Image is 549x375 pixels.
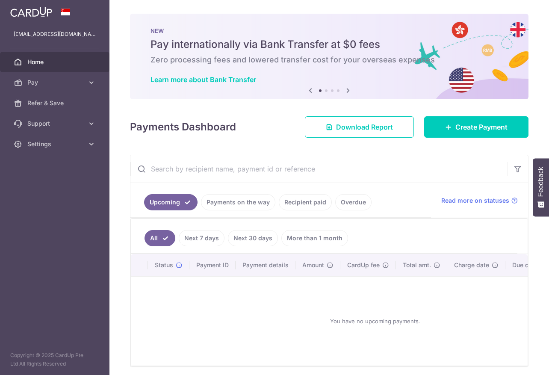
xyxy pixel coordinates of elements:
a: Create Payment [424,116,528,138]
span: Refer & Save [27,99,84,107]
span: CardUp fee [347,261,380,269]
a: Recipient paid [279,194,332,210]
th: Payment details [236,254,295,276]
span: Read more on statuses [441,196,509,205]
a: Learn more about Bank Transfer [151,75,256,84]
a: Overdue [335,194,372,210]
a: Upcoming [144,194,198,210]
span: Home [27,58,84,66]
span: Support [27,119,84,128]
h4: Payments Dashboard [130,119,236,135]
span: Amount [302,261,324,269]
a: All [145,230,175,246]
a: Next 7 days [179,230,224,246]
a: More than 1 month [281,230,348,246]
span: Due date [512,261,538,269]
span: Settings [27,140,84,148]
img: CardUp [10,7,52,17]
p: NEW [151,27,508,34]
th: Payment ID [189,254,236,276]
span: Status [155,261,173,269]
span: Total amt. [403,261,431,269]
span: Create Payment [455,122,508,132]
button: Feedback - Show survey [533,158,549,216]
span: Charge date [454,261,489,269]
a: Next 30 days [228,230,278,246]
h6: Zero processing fees and lowered transfer cost for your overseas expenses [151,55,508,65]
a: Download Report [305,116,414,138]
h5: Pay internationally via Bank Transfer at $0 fees [151,38,508,51]
span: Download Report [336,122,393,132]
input: Search by recipient name, payment id or reference [130,155,508,183]
a: Read more on statuses [441,196,518,205]
p: [EMAIL_ADDRESS][DOMAIN_NAME] [14,30,96,38]
a: Payments on the way [201,194,275,210]
span: Pay [27,78,84,87]
span: Feedback [537,167,545,197]
img: Bank transfer banner [130,14,528,99]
